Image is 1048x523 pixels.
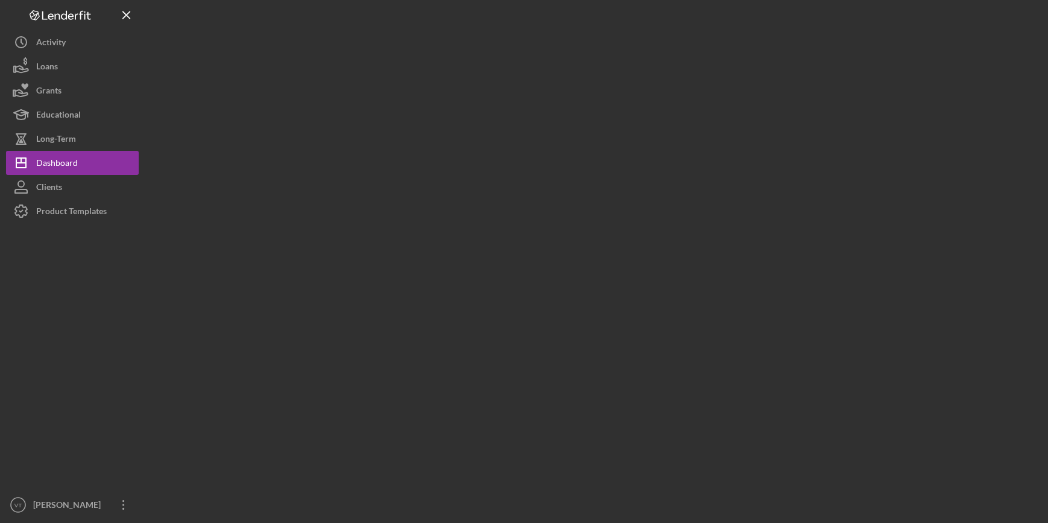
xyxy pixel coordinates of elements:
[6,493,139,517] button: VT[PERSON_NAME]
[36,175,62,202] div: Clients
[36,30,66,57] div: Activity
[6,78,139,103] button: Grants
[36,103,81,130] div: Educational
[6,151,139,175] button: Dashboard
[6,54,139,78] button: Loans
[36,78,62,106] div: Grants
[6,199,139,223] button: Product Templates
[36,54,58,81] div: Loans
[30,493,109,520] div: [PERSON_NAME]
[6,127,139,151] button: Long-Term
[6,103,139,127] button: Educational
[36,151,78,178] div: Dashboard
[36,199,107,226] div: Product Templates
[6,175,139,199] button: Clients
[36,127,76,154] div: Long-Term
[6,30,139,54] button: Activity
[14,502,22,509] text: VT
